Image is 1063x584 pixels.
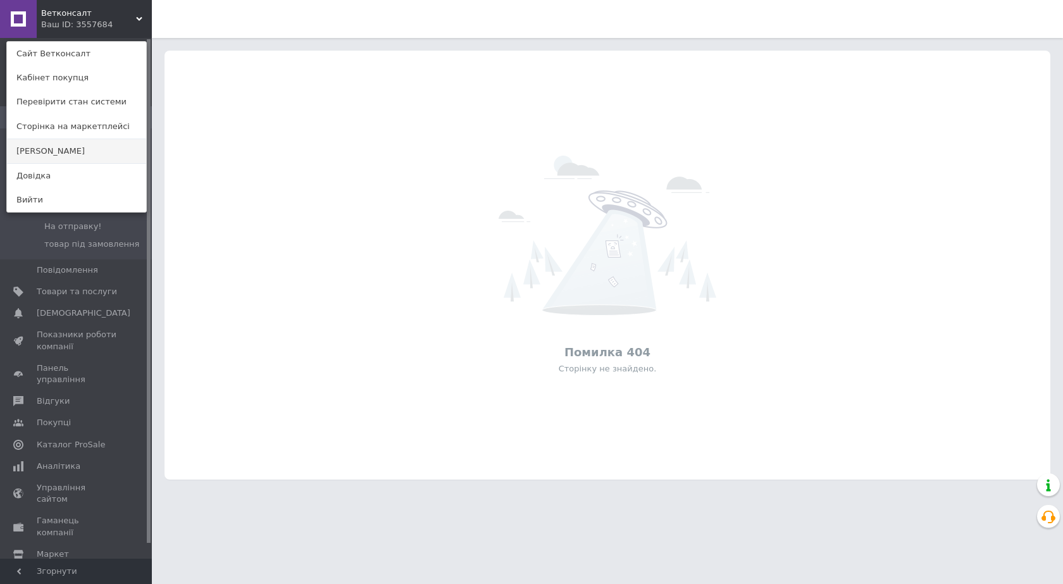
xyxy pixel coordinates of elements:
[7,164,146,188] a: Довідка
[41,19,94,30] div: Ваш ID: 3557684
[37,329,117,352] span: Показники роботи компанії
[37,439,105,450] span: Каталог ProSale
[7,42,146,66] a: Сайт Ветконсалт
[37,286,117,297] span: Товари та послуги
[37,308,130,319] span: [DEMOGRAPHIC_DATA]
[7,90,146,114] a: Перевірити стан системи
[37,363,117,385] span: Панель управління
[7,66,146,90] a: Кабінет покупця
[41,8,136,19] span: Ветконсалт
[7,139,146,163] a: [PERSON_NAME]
[37,395,70,407] span: Відгуки
[171,363,1044,375] div: Сторінку не знайдено.
[37,417,71,428] span: Покупці
[7,188,146,212] a: Вийти
[37,515,117,538] span: Гаманець компанії
[37,482,117,505] span: Управління сайтом
[37,264,98,276] span: Повідомлення
[37,549,69,560] span: Маркет
[7,115,146,139] a: Сторінка на маркетплейсі
[171,344,1044,360] div: Помилка 404
[44,239,139,250] span: товар під замовлення
[37,461,80,472] span: Аналітика
[44,221,102,232] span: На отправку!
